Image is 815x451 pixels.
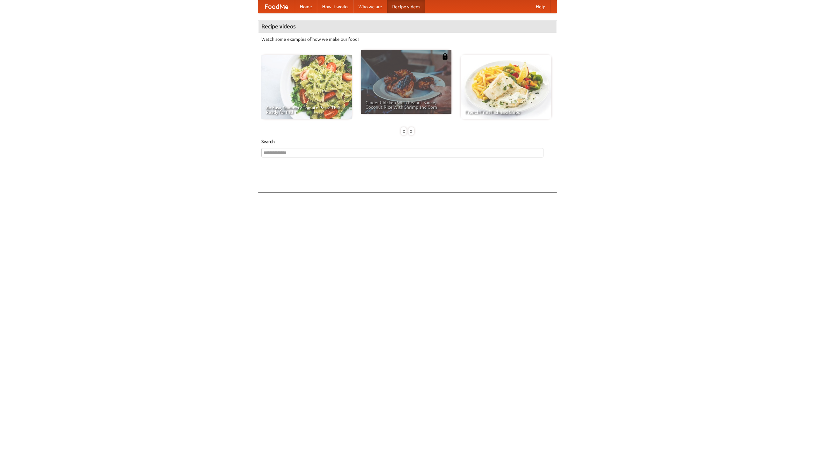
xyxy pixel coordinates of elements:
[461,55,551,119] a: French Fries Fish and Chips
[295,0,317,13] a: Home
[261,36,554,42] p: Watch some examples of how we make our food!
[261,138,554,145] h5: Search
[442,53,448,60] img: 483408.png
[317,0,353,13] a: How it works
[258,20,557,33] h4: Recipe videos
[353,0,387,13] a: Who we are
[266,105,347,114] span: An Easy, Summery Tomato Pasta That's Ready for Fall
[408,127,414,135] div: »
[258,0,295,13] a: FoodMe
[465,110,547,114] span: French Fries Fish and Chips
[531,0,550,13] a: Help
[387,0,425,13] a: Recipe videos
[261,55,352,119] a: An Easy, Summery Tomato Pasta That's Ready for Fall
[401,127,407,135] div: «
